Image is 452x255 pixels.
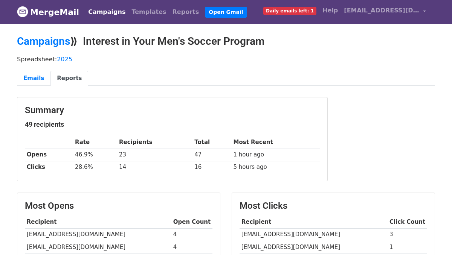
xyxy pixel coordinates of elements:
img: MergeMail logo [17,6,28,17]
td: 5 hours ago [232,161,320,173]
a: Emails [17,71,50,86]
p: Spreadsheet: [17,55,435,63]
td: 4 [171,228,212,241]
span: Daily emails left: 1 [263,7,316,15]
td: 14 [117,161,192,173]
a: MergeMail [17,4,79,20]
h3: Most Clicks [240,200,427,211]
h3: Most Opens [25,200,212,211]
th: Clicks [25,161,73,173]
td: [EMAIL_ADDRESS][DOMAIN_NAME] [240,228,388,241]
span: [EMAIL_ADDRESS][DOMAIN_NAME] [344,6,419,15]
td: 28.6% [73,161,117,173]
td: 46.9% [73,149,117,161]
th: Total [192,136,231,149]
th: Most Recent [232,136,320,149]
th: Opens [25,149,73,161]
td: 23 [117,149,192,161]
td: [EMAIL_ADDRESS][DOMAIN_NAME] [240,241,388,253]
a: Daily emails left: 1 [260,3,319,18]
a: Help [319,3,341,18]
a: Campaigns [85,5,128,20]
a: Reports [50,71,88,86]
h2: ⟫ Interest in Your Men's Soccer Program [17,35,435,48]
td: 4 [171,241,212,253]
td: [EMAIL_ADDRESS][DOMAIN_NAME] [25,228,171,241]
td: 1 hour ago [232,149,320,161]
h5: 49 recipients [25,120,320,129]
a: Templates [128,5,169,20]
td: 1 [388,241,427,253]
td: 47 [192,149,231,161]
th: Rate [73,136,117,149]
a: Campaigns [17,35,70,47]
a: Open Gmail [205,7,247,18]
td: 3 [388,228,427,241]
h3: Summary [25,105,320,116]
th: Recipients [117,136,192,149]
th: Click Count [388,216,427,228]
a: Reports [169,5,202,20]
th: Recipient [25,216,171,228]
a: [EMAIL_ADDRESS][DOMAIN_NAME] [341,3,429,21]
a: 2025 [57,56,72,63]
th: Open Count [171,216,212,228]
td: 16 [192,161,231,173]
th: Recipient [240,216,388,228]
td: [EMAIL_ADDRESS][DOMAIN_NAME] [25,241,171,253]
